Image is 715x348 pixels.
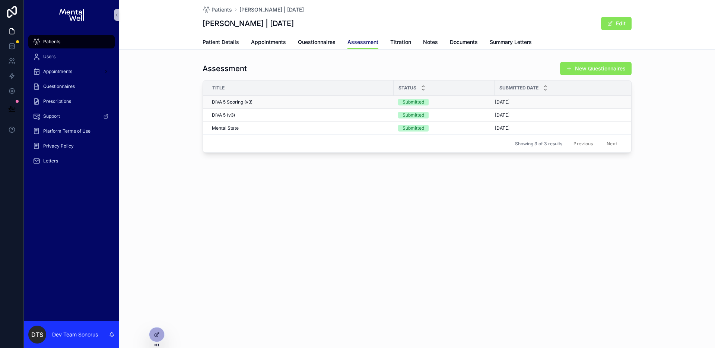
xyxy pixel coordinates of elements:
a: Questionnaires [28,80,115,93]
span: Users [43,54,55,60]
div: Submitted [403,112,424,118]
span: [DATE] [495,99,509,105]
span: Support [43,113,60,119]
span: Showing 3 of 3 results [515,141,562,147]
a: [DATE] [495,99,622,105]
h1: Assessment [203,63,247,74]
span: Patients [43,39,60,45]
span: DIVA 5 (v3) [212,112,235,118]
span: [DATE] [495,112,509,118]
a: Appointments [28,65,115,78]
button: Edit [601,17,632,30]
span: Title [212,85,225,91]
a: Users [28,50,115,63]
div: Submitted [403,99,424,105]
span: Assessment [347,38,378,46]
a: [PERSON_NAME] | [DATE] [239,6,304,13]
span: DIVA 5 Scoring (v3) [212,99,252,105]
a: Prescriptions [28,95,115,108]
span: Summary Letters [490,38,532,46]
span: Titration [390,38,411,46]
a: Platform Terms of Use [28,124,115,138]
span: Questionnaires [298,38,336,46]
div: scrollable content [24,30,119,177]
div: Submitted [403,125,424,132]
span: [DATE] [495,125,509,131]
a: Questionnaires [298,35,336,50]
a: DIVA 5 (v3) [212,112,389,118]
a: Support [28,110,115,123]
a: Notes [423,35,438,50]
a: Summary Letters [490,35,532,50]
a: Assessment [347,35,378,50]
span: Appointments [43,69,72,75]
a: Mental State [212,125,389,131]
a: Submitted [398,112,490,118]
span: Patient Details [203,38,239,46]
a: Letters [28,154,115,168]
span: Prescriptions [43,98,71,104]
button: New Questionnaires [560,62,632,75]
a: Patients [28,35,115,48]
img: App logo [59,9,83,21]
span: Patients [212,6,232,13]
span: Appointments [251,38,286,46]
p: Dev Team Sonorus [52,331,98,338]
a: [DATE] [495,125,622,131]
a: Patient Details [203,35,239,50]
a: Submitted [398,125,490,132]
span: Letters [43,158,58,164]
span: Submitted Date [499,85,538,91]
a: Submitted [398,99,490,105]
span: Documents [450,38,478,46]
a: DIVA 5 Scoring (v3) [212,99,389,105]
a: [DATE] [495,112,622,118]
a: Privacy Policy [28,139,115,153]
h1: [PERSON_NAME] | [DATE] [203,18,294,29]
span: Status [398,85,416,91]
span: Notes [423,38,438,46]
span: Privacy Policy [43,143,74,149]
span: DTS [31,330,43,339]
a: Patients [203,6,232,13]
a: Titration [390,35,411,50]
span: Platform Terms of Use [43,128,90,134]
span: Mental State [212,125,239,131]
a: Appointments [251,35,286,50]
span: Questionnaires [43,83,75,89]
a: Documents [450,35,478,50]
